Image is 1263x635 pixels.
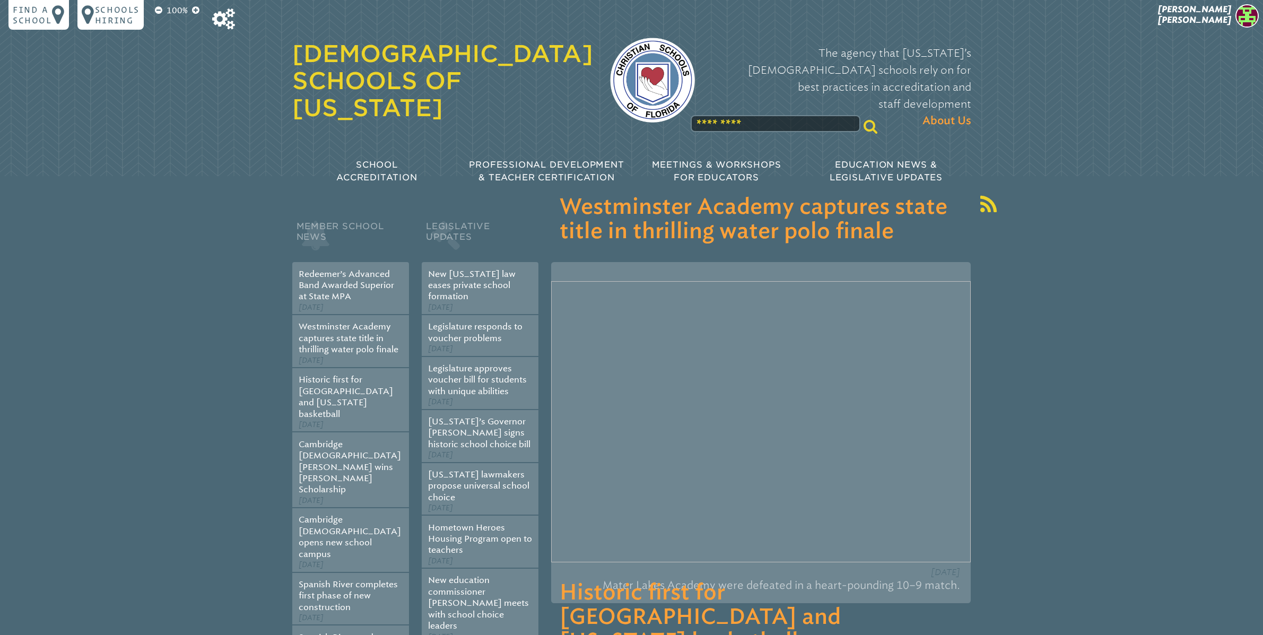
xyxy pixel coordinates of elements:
h2: Legislative Updates [422,219,538,262]
span: [DATE] [428,397,453,406]
a: New education commissioner [PERSON_NAME] meets with school choice leaders [428,575,529,631]
a: [US_STATE]’s Governor [PERSON_NAME] signs historic school choice bill [428,416,530,449]
a: Redeemer’s Advanced Band Awarded Superior at State MPA [299,269,394,302]
span: [DATE] [299,496,324,505]
a: Spanish River completes first phase of new construction [299,579,398,612]
span: Meetings & Workshops for Educators [652,160,781,182]
span: [DATE] [299,356,324,365]
span: [DATE] [428,503,453,512]
span: [DATE] [428,556,453,566]
p: The agency that [US_STATE]’s [DEMOGRAPHIC_DATA] schools rely on for best practices in accreditati... [712,45,971,129]
a: Hometown Heroes Housing Program open to teachers [428,523,532,555]
img: csf-logo-web-colors.png [610,38,695,123]
span: About Us [922,112,971,129]
a: Cambridge [DEMOGRAPHIC_DATA][PERSON_NAME] wins [PERSON_NAME] Scholarship [299,439,401,495]
span: Professional Development & Teacher Certification [469,160,624,182]
span: [DATE] [428,344,453,353]
a: [US_STATE] lawmakers propose universal school choice [428,469,529,502]
p: Schools Hiring [95,4,140,25]
span: [DATE] [299,420,324,429]
a: New [US_STATE] law eases private school formation [428,269,516,302]
span: [DATE] [299,560,324,569]
span: [DATE] [299,303,324,312]
a: Westminster Academy captures state title in thrilling water polo finale [299,321,398,354]
span: [DATE] [931,567,960,577]
span: [DATE] [428,450,453,459]
h2: Member School News [292,219,409,262]
span: Education News & Legislative Updates [830,160,943,182]
span: School Accreditation [336,160,417,182]
span: [DATE] [428,303,453,312]
a: Historic first for [GEOGRAPHIC_DATA] and [US_STATE] basketball [299,375,393,419]
img: 0bbf8eee369ea1767a7baf293491133e [1235,4,1259,28]
p: Find a school [13,4,52,25]
a: Legislature responds to voucher problems [428,321,522,343]
span: [PERSON_NAME] [PERSON_NAME] [1158,4,1231,25]
h3: Westminster Academy captures state title in thrilling water polo finale [560,195,962,244]
a: Legislature approves voucher bill for students with unique abilities [428,363,527,396]
a: Cambridge [DEMOGRAPHIC_DATA] opens new school campus [299,515,401,559]
a: [DEMOGRAPHIC_DATA] Schools of [US_STATE] [292,40,593,121]
p: 100% [164,4,190,17]
span: [DATE] [299,613,324,622]
p: Mater Lakes Academy were defeated in a heart-pounding 10–9 match. [562,574,960,597]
